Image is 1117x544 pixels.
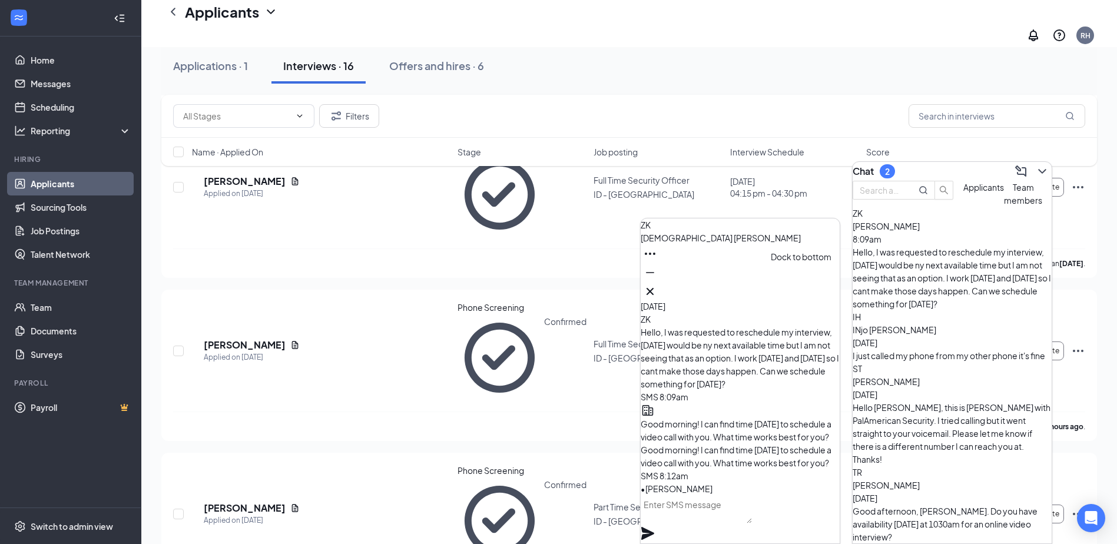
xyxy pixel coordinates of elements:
[853,234,881,244] span: 8:09am
[14,278,129,288] div: Team Management
[641,445,831,468] span: Good morning! I can find time [DATE] to schedule a video call with you. What time works best for ...
[31,219,131,243] a: Job Postings
[853,337,877,348] span: [DATE]
[1026,28,1040,42] svg: Notifications
[204,188,300,200] div: Applied on [DATE]
[1033,162,1052,181] button: ChevronDown
[1071,344,1085,358] svg: Ellipses
[866,146,890,158] span: Score
[641,526,655,540] svg: Plane
[853,480,920,490] span: [PERSON_NAME]
[14,125,26,137] svg: Analysis
[919,185,928,195] svg: MagnifyingGlass
[853,221,920,231] span: [PERSON_NAME]
[14,378,129,388] div: Payroll
[185,2,259,22] h1: Applicants
[1040,422,1083,431] b: 21 hours ago
[853,310,1052,323] div: IH
[594,502,692,512] span: Part Time Security Officer
[31,396,131,419] a: PayrollCrown
[641,327,839,389] span: Hello, I was requested to reschedule my interview, [DATE] would be ny next available time but I a...
[204,339,286,351] h5: [PERSON_NAME]
[853,324,936,335] span: INjo [PERSON_NAME]
[31,72,131,95] a: Messages
[14,154,129,164] div: Hiring
[31,95,131,119] a: Scheduling
[594,146,638,158] span: Job posting
[544,152,586,237] span: Confirmed
[173,58,248,73] div: Applications · 1
[853,401,1052,466] div: Hello [PERSON_NAME], this is [PERSON_NAME] with PalAmerican Security. I tried calling but it went...
[1004,182,1042,205] span: Team members
[730,187,859,199] span: 04:15 pm - 04:30 pm
[1052,28,1066,42] svg: QuestionInfo
[1071,507,1085,521] svg: Ellipses
[458,301,586,313] div: Phone Screening
[183,110,290,122] input: All Stages
[31,343,131,366] a: Surveys
[458,146,481,158] span: Stage
[192,146,263,158] span: Name · Applied On
[643,266,657,280] svg: Minimize
[594,339,690,349] span: Full Time Security Officer
[204,351,300,363] div: Applied on [DATE]
[13,12,25,24] svg: WorkstreamLogo
[290,340,300,350] svg: Document
[14,520,26,532] svg: Settings
[31,243,131,266] a: Talent Network
[295,111,304,121] svg: ChevronDown
[963,182,1004,193] span: Applicants
[853,505,1052,543] div: Good afternoon, [PERSON_NAME]. Do you have availability [DATE] at 1030am for an online video inte...
[1080,31,1091,41] div: RH
[204,502,286,515] h5: [PERSON_NAME]
[641,313,840,326] div: ZK
[771,250,831,263] div: Dock to bottom
[31,172,131,195] a: Applicants
[853,362,1052,375] div: ST
[853,207,1052,220] div: ZK
[329,109,343,123] svg: Filter
[290,177,300,186] svg: Document
[641,244,659,263] button: Ellipses
[853,165,874,178] h3: Chat
[458,316,542,400] svg: CheckmarkCircle
[935,185,953,195] span: search
[290,503,300,513] svg: Document
[885,167,890,177] div: 2
[594,188,722,200] p: ID - [GEOGRAPHIC_DATA]
[730,175,859,199] div: [DATE]
[641,390,840,403] div: SMS 8:09am
[458,152,542,237] svg: CheckmarkCircle
[1071,180,1085,194] svg: Ellipses
[643,247,657,261] svg: Ellipses
[641,419,831,442] span: Good morning! I can find time [DATE] to schedule a video call with you. What time works best for ...
[853,389,877,400] span: [DATE]
[1077,504,1105,532] div: Open Intercom Messenger
[853,466,1052,479] div: TR
[641,301,665,311] span: [DATE]
[909,104,1085,128] input: Search in interviews
[1012,162,1030,181] button: ComposeMessage
[1035,164,1049,178] svg: ChevronDown
[853,376,920,387] span: [PERSON_NAME]
[31,520,113,532] div: Switch to admin view
[641,233,801,243] span: [DEMOGRAPHIC_DATA] [PERSON_NAME]
[641,403,655,417] svg: Company
[730,146,804,158] span: Interview Schedule
[166,5,180,19] svg: ChevronLeft
[458,465,586,476] div: Phone Screening
[31,296,131,319] a: Team
[31,319,131,343] a: Documents
[860,184,902,197] input: Search applicant
[114,12,125,24] svg: Collapse
[853,493,877,503] span: [DATE]
[1065,111,1075,121] svg: MagnifyingGlass
[641,263,659,282] button: Minimize
[594,175,690,185] span: Full Time Security Officer
[594,515,722,527] p: ID - [GEOGRAPHIC_DATA]
[1059,259,1083,268] b: [DATE]
[319,104,379,128] button: Filter Filters
[264,5,278,19] svg: ChevronDown
[283,58,354,73] div: Interviews · 16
